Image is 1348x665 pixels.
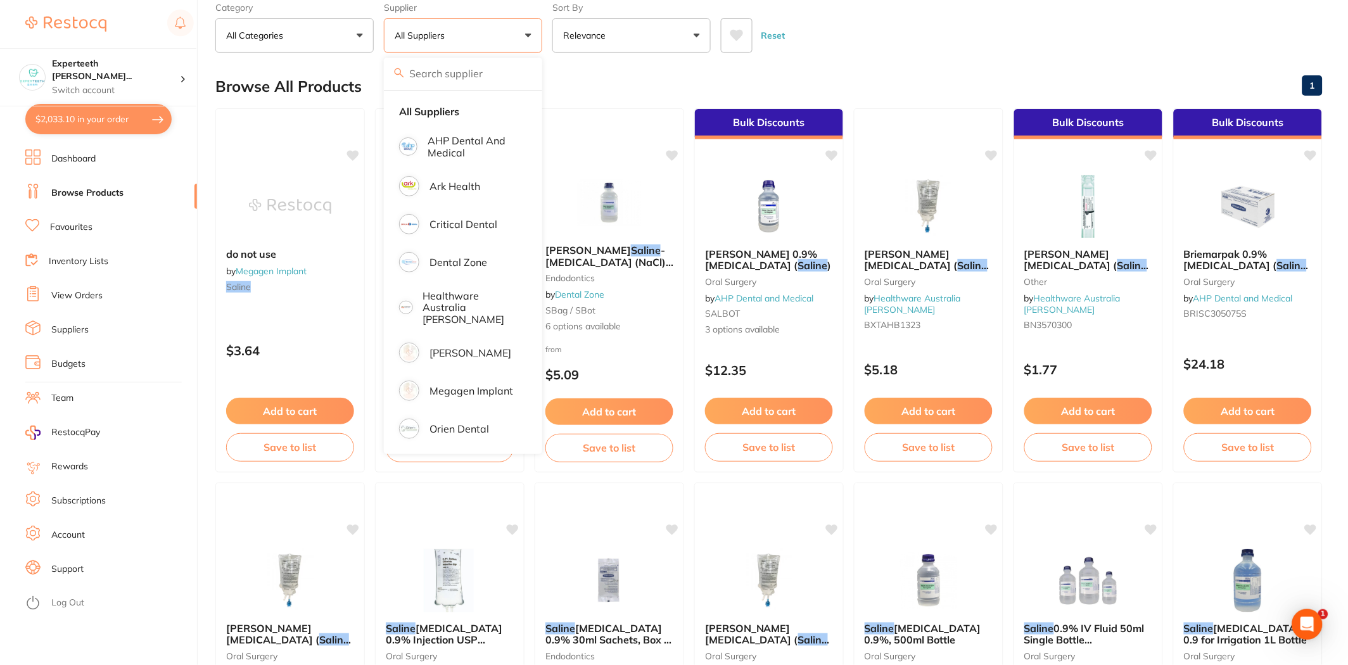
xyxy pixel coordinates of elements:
a: Healthware Australia [PERSON_NAME] [865,293,961,315]
img: Ark Health [401,178,417,194]
button: Relevance [552,18,711,53]
a: 1 [1302,73,1323,98]
button: Save to list [1184,433,1312,461]
img: Restocq Logo [25,16,106,32]
button: Save to list [1024,433,1152,461]
p: $3.64 [226,343,354,358]
b: Baxter 0.9% Sodium Chloride (Saline) [705,248,833,272]
a: Inventory Lists [49,255,108,268]
button: Log Out [25,593,193,614]
span: BRISC305075S [1184,308,1247,319]
b: Baxter Sodium Chloride (Saline) 0.9% For Irrigation Bag - 100ml [226,623,354,646]
a: Healthware Australia [PERSON_NAME] [1024,293,1121,315]
a: Suppliers [51,324,89,336]
span: [PERSON_NAME] [MEDICAL_DATA] ( [1024,248,1117,272]
button: Save to list [226,433,354,461]
button: Add to cart [545,398,673,425]
button: Add to cart [226,398,354,424]
button: All Suppliers [384,18,542,53]
img: Baxter Sodium Chloride (Saline) 0.9% For Irrigation Bag - 1000ml [728,549,810,612]
a: Megagen Implant [236,265,307,277]
img: Baxter 0.9% Sodium Chloride (Saline) [728,175,810,238]
p: Switch account [52,84,180,97]
small: endodontics [545,651,673,661]
b: Saline Sodium Chloride 0.9% 30ml Sachets, Box of 75 [545,623,673,646]
p: $5.18 [865,362,993,377]
button: $2,033.10 in your order [25,104,172,134]
img: Saline Sodium Chloride 0.9% 30ml Sachets, Box of 75 [568,549,651,612]
p: Critical Dental [429,218,497,230]
span: [PERSON_NAME] [MEDICAL_DATA] ( [226,622,319,646]
em: Saline [226,281,251,293]
button: Save to list [705,433,833,461]
img: Saline Sodium Chloride 0.9% Injection USP 1000ml [409,549,491,612]
button: Add to cart [1184,398,1312,424]
label: Supplier [384,2,542,13]
em: Saline [1277,259,1307,272]
img: Critical Dental [401,216,417,232]
em: Saline [1117,259,1147,272]
img: Baxter Sodium Chloride (Saline) 0.9% For Irrigation Bag - 100ml [249,549,331,612]
label: Category [215,2,374,13]
p: All Suppliers [395,29,450,42]
span: SBag / SBot [545,305,595,316]
em: Saline [798,259,828,272]
h2: Browse All Products [215,78,362,96]
a: View Orders [51,289,103,302]
small: oral surgery [1184,651,1312,661]
a: AHP Dental and Medical [715,293,814,304]
em: Saline [631,244,661,256]
span: [PERSON_NAME] [545,244,631,256]
span: by [1024,293,1121,315]
span: 3 options available [705,324,833,336]
p: Megagen Implant [429,385,513,396]
small: oral surgery [386,651,514,661]
img: Orien dental [401,421,417,437]
em: Saline [1184,622,1214,635]
img: Saline 0.9% IV Fluid 50ml Single Bottle Sodium Chloride [1047,549,1129,612]
a: Rewards [51,460,88,473]
span: - [MEDICAL_DATA] (NaCl) 0.9% [545,244,673,280]
small: oral surgery [865,277,993,287]
a: Budgets [51,358,86,370]
b: Baxter Sodium Chloride (Saline) 0.9% For Irrigation Bag - 500ml [865,248,993,272]
img: Baxter Sodium Chloride (Saline) 0.9% For Irrigation Bag - 500ml [887,175,970,238]
span: Briemarpak 0.9% [MEDICAL_DATA] ( [1184,248,1277,272]
small: oral surgery [1184,277,1312,287]
img: Saline Sodium Chloride 0.9 for Irrigation 1L Bottle [1207,549,1289,612]
img: RestocqPay [25,426,41,440]
img: Henry Schein Halas [401,345,417,361]
img: AHP Dental and Medical [401,139,416,154]
img: Dental Zone [401,254,417,270]
span: from [545,345,562,354]
a: Subscriptions [51,495,106,507]
p: Healthware Australia [PERSON_NAME] [423,290,520,325]
span: by [865,293,961,315]
small: oral surgery [865,651,993,661]
img: Healthware Australia Ridley [401,303,411,313]
small: Endodontics [545,273,673,283]
button: All Categories [215,18,374,53]
em: Saline [798,633,828,646]
h4: Experteeth Eastwood West [52,58,180,82]
b: Saline Sodium Chloride 0.9 for Irrigation 1L Bottle [1184,623,1312,646]
span: [MEDICAL_DATA] 0.9% Injection USP 1000ml [386,622,502,658]
a: Log Out [51,597,84,609]
label: Sort By [552,2,711,13]
span: by [545,289,604,300]
p: $24.18 [1184,357,1312,371]
p: All Categories [226,29,288,42]
a: RestocqPay [25,426,100,440]
span: 6 options available [545,320,673,333]
span: [PERSON_NAME] 0.9% [MEDICAL_DATA] ( [705,248,818,272]
span: 0.9% IV Fluid 50ml Single Bottle [MEDICAL_DATA] [1024,622,1145,658]
img: Briemarpak 0.9% Sodium Chloride (Saline) 30ml Sachets [1207,175,1289,238]
img: Megagen Implant [401,383,417,399]
em: Saline [958,259,988,272]
img: Experteeth Eastwood West [20,65,45,90]
div: Bulk Discounts [1014,109,1162,139]
button: Add to cart [865,398,993,424]
small: oral surgery [226,651,354,661]
a: Dental Zone [555,289,604,300]
b: Briemarpak 0.9% Sodium Chloride (Saline) 30ml Sachets [1184,248,1312,272]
